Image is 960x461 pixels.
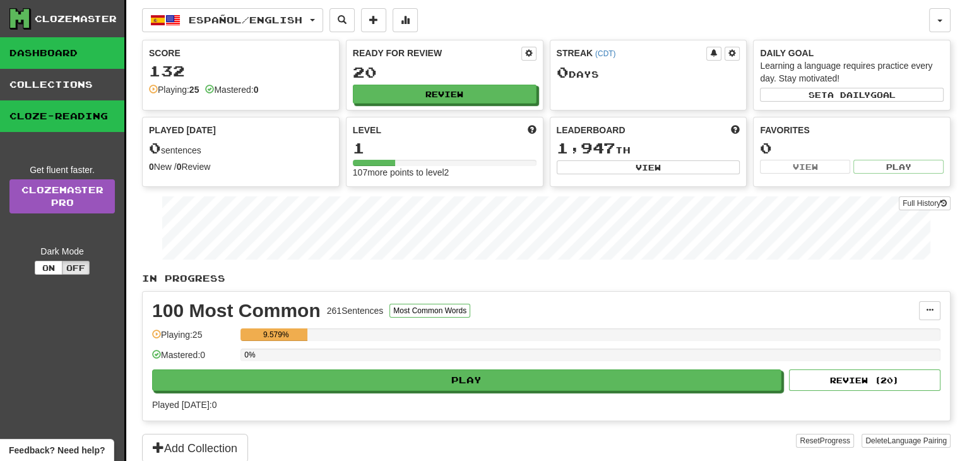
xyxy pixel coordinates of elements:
div: 132 [149,63,333,79]
button: Review [353,85,536,104]
p: In Progress [142,272,951,285]
strong: 0 [177,162,182,172]
button: More stats [393,8,418,32]
span: This week in points, UTC [731,124,740,136]
div: Score [149,47,333,59]
div: th [557,140,740,157]
button: View [557,160,740,174]
div: Learning a language requires practice every day. Stay motivated! [760,59,944,85]
button: ResetProgress [796,434,853,448]
button: Español/English [142,8,323,32]
button: On [35,261,62,275]
strong: 25 [189,85,199,95]
button: Play [152,369,781,391]
span: Level [353,124,381,136]
span: Played [DATE]: 0 [152,400,216,410]
div: 9.579% [244,328,307,341]
button: Review (20) [789,369,940,391]
span: Played [DATE] [149,124,216,136]
span: 0 [149,139,161,157]
div: Playing: 25 [152,328,234,349]
div: Clozemaster [35,13,117,25]
button: Search sentences [329,8,355,32]
div: 20 [353,64,536,80]
div: 261 Sentences [327,304,384,317]
div: Get fluent faster. [9,164,115,176]
span: 0 [557,63,569,81]
button: Most Common Words [389,304,470,318]
div: New / Review [149,160,333,173]
button: Full History [899,196,951,210]
span: 1,947 [557,139,615,157]
strong: 0 [254,85,259,95]
div: Playing: [149,83,199,96]
span: Español / English [189,15,302,25]
div: Daily Goal [760,47,944,59]
div: Day s [557,64,740,81]
button: DeleteLanguage Pairing [862,434,951,448]
span: a daily [827,90,870,99]
a: ClozemasterPro [9,179,115,213]
div: 100 Most Common [152,301,321,320]
div: Favorites [760,124,944,136]
button: Seta dailygoal [760,88,944,102]
div: 0 [760,140,944,156]
div: 107 more points to level 2 [353,166,536,179]
button: Add sentence to collection [361,8,386,32]
a: (CDT) [595,49,615,58]
div: 1 [353,140,536,156]
div: Streak [557,47,707,59]
div: Mastered: [205,83,258,96]
button: View [760,160,850,174]
span: Score more points to level up [528,124,536,136]
div: Mastered: 0 [152,349,234,369]
strong: 0 [149,162,154,172]
span: Leaderboard [557,124,625,136]
span: Progress [820,436,850,445]
button: Play [853,160,944,174]
span: Language Pairing [887,436,947,445]
div: Dark Mode [9,245,115,258]
div: Ready for Review [353,47,521,59]
button: Off [62,261,90,275]
span: Open feedback widget [9,444,105,457]
div: sentences [149,140,333,157]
